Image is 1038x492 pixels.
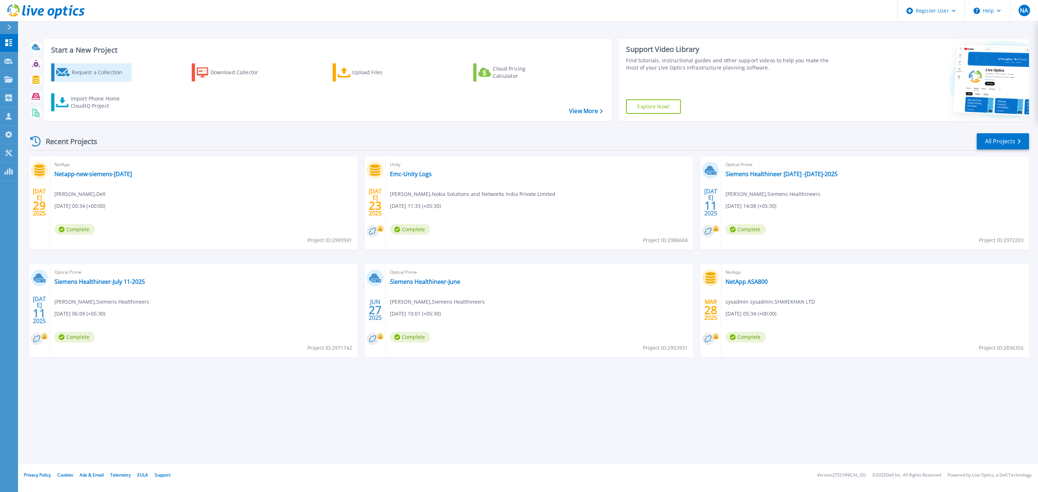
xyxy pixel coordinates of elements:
[643,344,688,352] span: Project ID: 2953931
[704,297,718,323] div: MAR 2025
[626,99,681,114] a: Explore Now!
[33,310,46,316] span: 11
[110,472,131,478] a: Telemetry
[307,344,352,352] span: Project ID: 2971742
[24,472,51,478] a: Privacy Policy
[210,65,268,80] div: Download Collector
[704,307,717,313] span: 28
[726,332,766,343] span: Complete
[704,189,718,215] div: [DATE] 2025
[704,202,717,209] span: 11
[979,236,1024,244] span: Project ID: 2972203
[352,65,410,80] div: Upload Files
[726,161,1024,169] span: Optical Prime
[390,190,555,198] span: [PERSON_NAME] , Nokia Solutions and Networks India Private Limited
[155,472,170,478] a: Support
[390,310,441,318] span: [DATE] 10:01 (+05:30)
[28,133,107,150] div: Recent Projects
[817,473,866,478] li: Version: [TECHNICAL_ID]
[369,307,382,313] span: 27
[333,63,413,81] a: Upload Files
[307,236,352,244] span: Project ID: 2993591
[54,190,106,198] span: [PERSON_NAME] , Dell
[390,332,430,343] span: Complete
[137,472,148,478] a: EULA
[32,189,46,215] div: [DATE] 2025
[569,108,603,115] a: View More
[54,298,149,306] span: [PERSON_NAME] , Siemens Healthineers
[54,332,95,343] span: Complete
[726,310,776,318] span: [DATE] 05:34 (+00:00)
[54,310,105,318] span: [DATE] 06:09 (+05:30)
[368,189,382,215] div: [DATE] 2025
[54,278,145,285] a: Siemens Healthineer-July 11-2025
[726,268,1024,276] span: NetApp
[32,297,46,323] div: [DATE] 2025
[948,473,1032,478] li: Powered by Live Optics, a Dell Technology
[726,298,815,306] span: sysadmin sysadmin , SHAREKHAN LTD
[71,95,127,109] div: Import Phone Home CloudIQ Project
[1020,8,1028,13] span: NA
[192,63,272,81] a: Download Collector
[57,472,73,478] a: Cookies
[368,297,382,323] div: JUN 2025
[390,298,485,306] span: [PERSON_NAME] , Siemens Healthineers
[80,472,104,478] a: Ads & Email
[473,63,554,81] a: Cloud Pricing Calculator
[726,190,820,198] span: [PERSON_NAME] , Siemens Healthineers
[54,268,353,276] span: Optical Prime
[369,202,382,209] span: 23
[626,57,839,71] div: Find tutorials, instructional guides and other support videos to help you make the most of your L...
[872,473,941,478] li: © 2025 Dell Inc. All Rights Reserved
[390,202,441,210] span: [DATE] 11:33 (+05:30)
[390,170,432,178] a: Emc-Unity Logs
[54,202,105,210] span: [DATE] 00:34 (+00:00)
[33,202,46,209] span: 29
[54,161,353,169] span: NetApp
[726,202,776,210] span: [DATE] 14:08 (+05:30)
[54,170,132,178] a: Netapp-new-siemens-[DATE]
[51,63,132,81] a: Request a Collection
[977,133,1029,149] a: All Projects
[726,170,838,178] a: Siemens Healthineer [DATE] -[DATE]-2025
[390,278,460,285] a: Siemens Healthineer-June
[390,224,430,235] span: Complete
[726,278,768,285] a: NetApp ASA800
[390,268,689,276] span: Optical Prime
[390,161,689,169] span: Unity
[493,65,550,80] div: Cloud Pricing Calculator
[726,224,766,235] span: Complete
[979,344,1024,352] span: Project ID: 2836355
[72,65,129,80] div: Request a Collection
[643,236,688,244] span: Project ID: 2986604
[51,46,603,54] h3: Start a New Project
[54,224,95,235] span: Complete
[626,45,839,54] div: Support Video Library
